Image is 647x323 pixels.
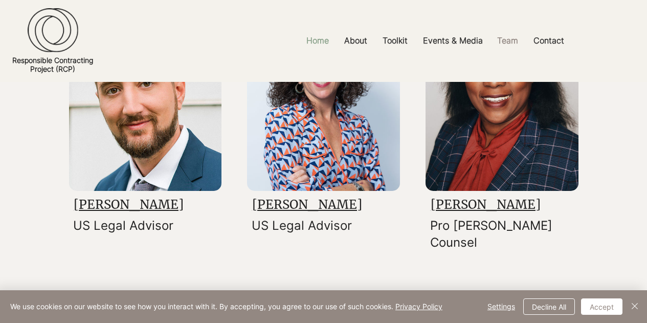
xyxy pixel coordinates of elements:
p: Events & Media [418,29,488,52]
a: [PERSON_NAME] [74,197,184,212]
p: US Legal Advisor [252,217,389,234]
nav: Site [223,29,647,52]
a: [PERSON_NAME] [431,197,541,212]
p: Team [492,29,523,52]
p: Toolkit [377,29,413,52]
a: About [337,29,375,52]
a: Privacy Policy [395,302,442,311]
button: Close [629,298,641,315]
span: Settings [487,299,515,314]
p: US Legal Advisor [73,217,211,234]
button: Accept [581,298,622,315]
button: Decline All [523,298,575,315]
a: Home [299,29,337,52]
a: Responsible ContractingProject (RCP) [12,56,93,73]
a: [PERSON_NAME] [252,197,362,212]
a: Contact [526,29,572,52]
a: Team [489,29,526,52]
span: We use cookies on our website to see how you interact with it. By accepting, you agree to our use... [10,302,442,311]
a: Toolkit [375,29,415,52]
p: Pro [PERSON_NAME] Counsel [430,217,568,251]
a: Events & Media [415,29,489,52]
p: Home [301,29,334,52]
p: About [339,29,372,52]
p: Contact [528,29,569,52]
img: Close [629,300,641,312]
